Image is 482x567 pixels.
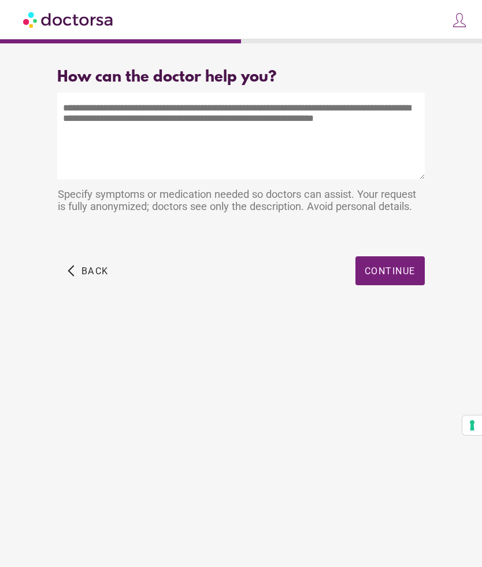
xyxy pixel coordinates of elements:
div: How can the doctor help you? [57,69,424,87]
div: Specify symptoms or medication needed so doctors can assist. Your request is fully anonymized; do... [57,182,424,221]
img: Doctorsa.com [23,6,114,32]
button: Continue [355,256,425,285]
span: Back [81,266,109,277]
img: icons8-customer-100.png [451,12,468,28]
button: Your consent preferences for tracking technologies [462,415,482,435]
button: arrow_back_ios Back [63,256,113,285]
span: Continue [365,266,416,277]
